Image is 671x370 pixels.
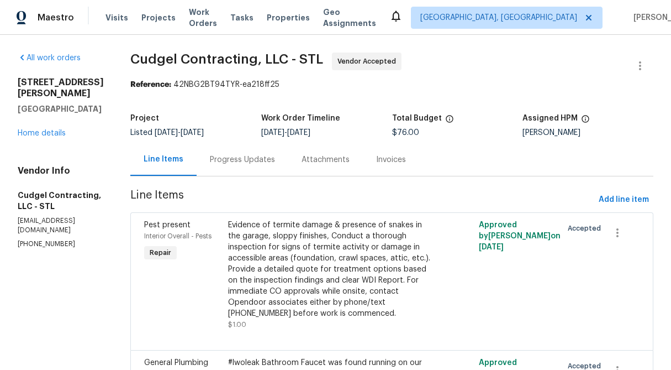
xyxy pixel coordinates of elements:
[420,12,577,23] span: [GEOGRAPHIC_DATA], [GEOGRAPHIC_DATA]
[581,114,590,129] span: The hpm assigned to this work order.
[18,216,104,235] p: [EMAIL_ADDRESS][DOMAIN_NAME]
[267,12,310,23] span: Properties
[18,54,81,62] a: All work orders
[210,154,275,165] div: Progress Updates
[302,154,350,165] div: Attachments
[599,193,649,207] span: Add line item
[18,239,104,249] p: [PHONE_NUMBER]
[130,53,323,66] span: Cudgel Contracting, LLC - STL
[18,77,104,99] h2: [STREET_ADDRESS][PERSON_NAME]
[145,247,176,258] span: Repair
[479,221,561,251] span: Approved by [PERSON_NAME] on
[144,154,183,165] div: Line Items
[337,56,400,67] span: Vendor Accepted
[261,129,284,137] span: [DATE]
[155,129,178,137] span: [DATE]
[522,129,653,137] div: [PERSON_NAME]
[261,114,340,122] h5: Work Order Timeline
[445,114,454,129] span: The total cost of line items that have been proposed by Opendoor. This sum includes line items th...
[392,114,442,122] h5: Total Budget
[144,221,191,229] span: Pest present
[522,114,578,122] h5: Assigned HPM
[130,114,159,122] h5: Project
[130,190,594,210] span: Line Items
[323,7,376,29] span: Geo Assignments
[228,321,246,328] span: $1.00
[130,79,653,90] div: 42NBG2BT94TYR-ea218ff25
[594,190,653,210] button: Add line item
[189,7,217,29] span: Work Orders
[130,129,204,137] span: Listed
[130,81,171,88] b: Reference:
[230,14,253,22] span: Tasks
[105,12,128,23] span: Visits
[144,359,208,367] span: General Plumbing
[18,103,104,114] h5: [GEOGRAPHIC_DATA]
[479,243,504,251] span: [DATE]
[287,129,310,137] span: [DATE]
[144,233,212,239] span: Interior Overall - Pests
[18,190,104,212] h5: Cudgel Contracting, LLC - STL
[568,223,605,234] span: Accepted
[181,129,204,137] span: [DATE]
[141,12,176,23] span: Projects
[392,129,419,137] span: $76.00
[261,129,310,137] span: -
[18,165,104,176] h4: Vendor Info
[38,12,74,23] span: Maestro
[155,129,204,137] span: -
[376,154,406,165] div: Invoices
[228,220,431,319] div: Evidence of termite damage & presence of snakes in the garage, sloppy finishes, Conduct a thoroug...
[18,129,66,137] a: Home details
